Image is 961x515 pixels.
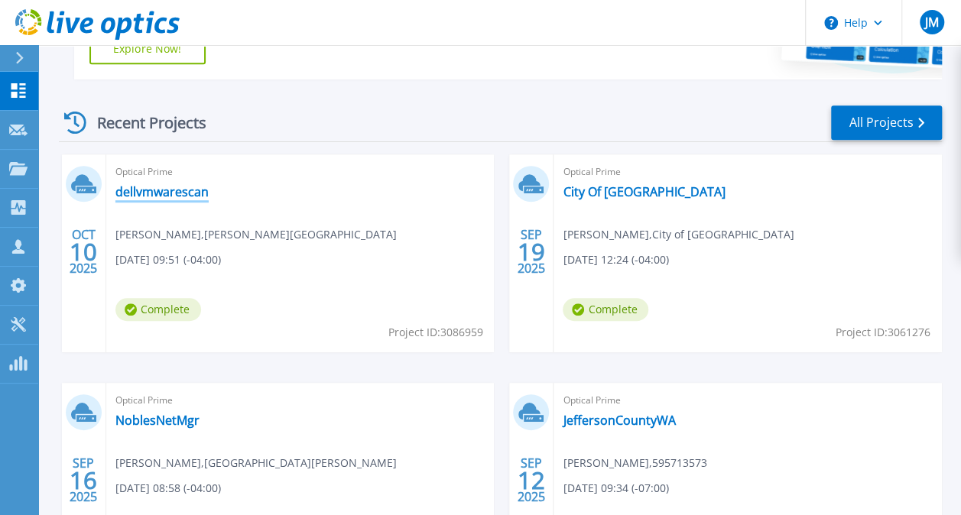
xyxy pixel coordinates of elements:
span: Optical Prime [115,164,485,180]
span: Optical Prime [115,392,485,409]
span: [PERSON_NAME] , 595713573 [563,455,706,471]
div: OCT 2025 [69,224,98,280]
a: dellvmwarescan [115,184,209,199]
a: All Projects [831,105,942,140]
span: Optical Prime [563,392,933,409]
span: 12 [518,474,545,487]
span: [PERSON_NAME] , [GEOGRAPHIC_DATA][PERSON_NAME] [115,455,397,471]
div: SEP 2025 [517,224,546,280]
span: [DATE] 09:34 (-07:00) [563,480,668,497]
span: Project ID: 3061276 [836,324,930,341]
div: Recent Projects [59,104,227,141]
span: Optical Prime [563,164,933,180]
span: [PERSON_NAME] , City of [GEOGRAPHIC_DATA] [563,226,794,243]
span: Complete [563,298,648,321]
a: Explore Now! [89,34,206,64]
span: Project ID: 3086959 [388,324,482,341]
a: JeffersonCountyWA [563,413,675,428]
span: [PERSON_NAME] , [PERSON_NAME][GEOGRAPHIC_DATA] [115,226,397,243]
span: Complete [115,298,201,321]
div: SEP 2025 [517,452,546,508]
div: SEP 2025 [69,452,98,508]
span: 16 [70,474,97,487]
span: [DATE] 12:24 (-04:00) [563,251,668,268]
span: JM [924,16,938,28]
span: [DATE] 09:51 (-04:00) [115,251,221,268]
a: City Of [GEOGRAPHIC_DATA] [563,184,725,199]
span: 19 [518,245,545,258]
span: 10 [70,245,97,258]
span: [DATE] 08:58 (-04:00) [115,480,221,497]
a: NoblesNetMgr [115,413,200,428]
